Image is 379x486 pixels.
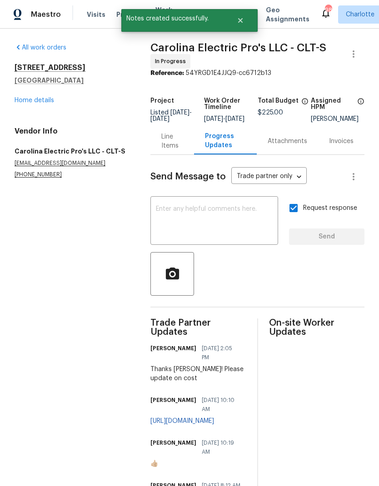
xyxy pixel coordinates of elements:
div: 54YRGD1E4JJQ9-cc6712b13 [150,69,364,78]
span: [DATE] [150,116,170,122]
div: Invoices [329,137,354,146]
b: Reference: [150,70,184,76]
div: Line Items [161,132,183,150]
span: Projects [116,10,145,19]
h6: [PERSON_NAME] [150,344,196,353]
a: Home details [15,97,54,104]
h6: [PERSON_NAME] [150,438,196,447]
span: [DATE] 10:19 AM [202,438,241,456]
span: Visits [87,10,105,19]
div: Trade partner only [231,169,307,184]
div: 98 [325,5,331,15]
span: Geo Assignments [266,5,309,24]
span: On-site Worker Updates [269,318,365,337]
div: Progress Updates [205,132,246,150]
h5: Assigned HPM [311,98,354,110]
span: Notes created successfully. [121,9,225,28]
a: All work orders [15,45,66,51]
h5: Project [150,98,174,104]
h5: Work Order Timeline [204,98,258,110]
span: [DATE] [204,116,223,122]
span: - [150,109,192,122]
span: Send Message to [150,172,226,181]
span: [DATE] 2:05 PM [202,344,241,362]
div: 👍🏼 [150,459,246,468]
span: [DATE] [170,109,189,116]
div: Thanks [PERSON_NAME]! Please update on cost [150,365,246,383]
h5: Carolina Electric Pro's LLC - CLT-S [15,147,129,156]
h5: Total Budget [258,98,299,104]
span: The hpm assigned to this work order. [357,98,364,116]
h6: [PERSON_NAME] [150,396,196,405]
span: [DATE] 10:10 AM [202,396,241,414]
span: The total cost of line items that have been proposed by Opendoor. This sum includes line items th... [301,98,309,109]
a: [URL][DOMAIN_NAME] [150,418,214,424]
span: Maestro [31,10,61,19]
span: Carolina Electric Pro's LLC - CLT-S [150,42,326,53]
button: Close [225,11,255,30]
span: Charlotte [346,10,374,19]
span: Request response [303,203,357,213]
span: [DATE] [225,116,244,122]
div: Attachments [268,137,307,146]
h4: Vendor Info [15,127,129,136]
div: [PERSON_NAME] [311,116,364,122]
span: - [204,116,244,122]
span: $225.00 [258,109,283,116]
span: Trade Partner Updates [150,318,246,337]
span: Work Orders [155,5,179,24]
span: Listed [150,109,192,122]
span: In Progress [155,57,189,66]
